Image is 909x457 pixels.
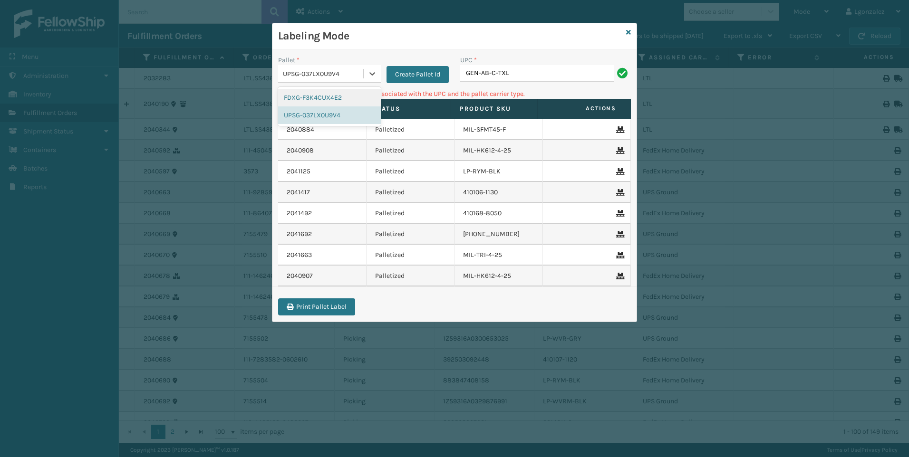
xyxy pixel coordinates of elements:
[454,182,543,203] td: 410106-1130
[287,167,310,176] a: 2041125
[454,119,543,140] td: MIL-SFMT45-F
[616,273,622,279] i: Remove From Pallet
[616,126,622,133] i: Remove From Pallet
[278,55,300,65] label: Pallet
[454,161,543,182] td: LP-RYM-BLK
[367,245,455,266] td: Palletized
[460,55,477,65] label: UPC
[287,250,312,260] a: 2041663
[616,147,622,154] i: Remove From Pallet
[454,224,543,245] td: [PHONE_NUMBER]
[373,105,442,113] label: Status
[454,266,543,286] td: MIL-HK612-4-25
[287,188,310,197] a: 2041417
[460,105,529,113] label: Product SKU
[283,69,364,79] div: UPSG-037LX0U9V4
[278,29,622,43] h3: Labeling Mode
[287,271,313,281] a: 2040907
[616,210,622,217] i: Remove From Pallet
[367,140,455,161] td: Palletized
[287,146,314,155] a: 2040908
[367,266,455,286] td: Palletized
[367,224,455,245] td: Palletized
[454,245,543,266] td: MIL-TRI-4-25
[287,125,314,134] a: 2040884
[287,229,312,239] a: 2041692
[616,231,622,238] i: Remove From Pallet
[454,140,543,161] td: MIL-HK612-4-25
[616,189,622,196] i: Remove From Pallet
[541,101,622,116] span: Actions
[278,89,631,99] p: Can't find any fulfillment orders associated with the UPC and the pallet carrier type.
[278,298,355,315] button: Print Pallet Label
[616,168,622,175] i: Remove From Pallet
[387,66,449,83] button: Create Pallet Id
[454,203,543,224] td: 410168-8050
[287,209,312,218] a: 2041492
[367,119,455,140] td: Palletized
[278,89,381,106] div: FDXG-F3K4CUX4E2
[367,182,455,203] td: Palletized
[616,252,622,258] i: Remove From Pallet
[278,106,381,124] div: UPSG-037LX0U9V4
[367,161,455,182] td: Palletized
[367,203,455,224] td: Palletized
